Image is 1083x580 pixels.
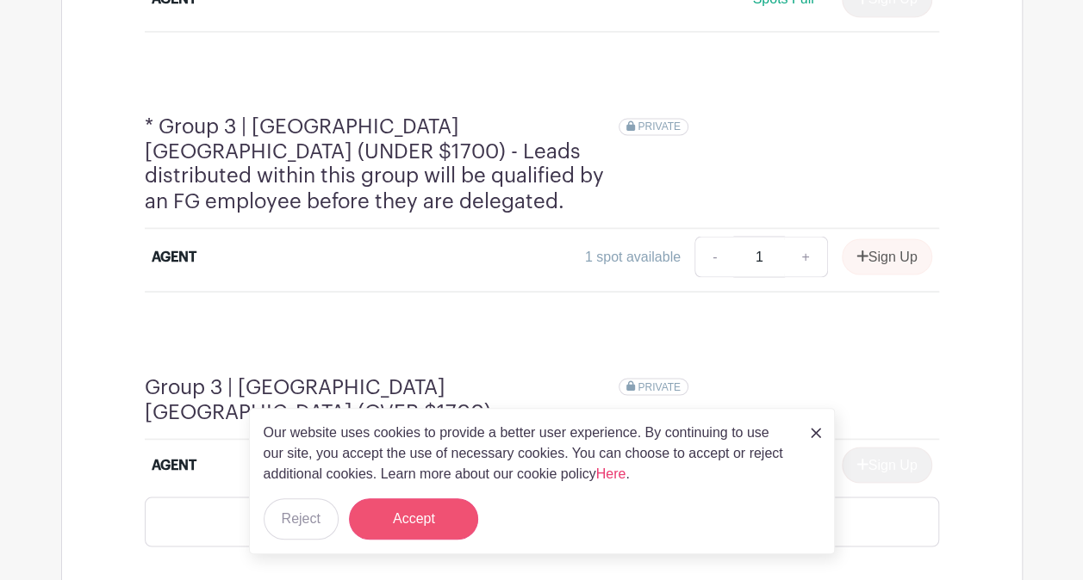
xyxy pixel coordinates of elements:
button: Reject [264,498,339,540]
h4: Group 3 | [GEOGRAPHIC_DATA] [GEOGRAPHIC_DATA] (OVER $1700) [145,374,619,424]
img: close_button-5f87c8562297e5c2d7936805f587ecaba9071eb48480494691a3f1689db116b3.svg [811,428,821,438]
div: AGENT [152,246,196,267]
span: PRIVATE [638,120,681,133]
a: Here [596,466,626,481]
a: + [784,236,827,277]
h4: * Group 3 | [GEOGRAPHIC_DATA] [GEOGRAPHIC_DATA] (UNDER $1700) - Leads distributed within this gro... [145,114,619,213]
button: Accept [349,498,478,540]
div: AGENT [152,454,196,475]
p: Our website uses cookies to provide a better user experience. By continuing to use our site, you ... [264,423,793,484]
div: Loading... [145,497,939,546]
span: PRIVATE [638,380,681,392]
div: 1 spot available [585,246,681,267]
a: - [694,236,734,277]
